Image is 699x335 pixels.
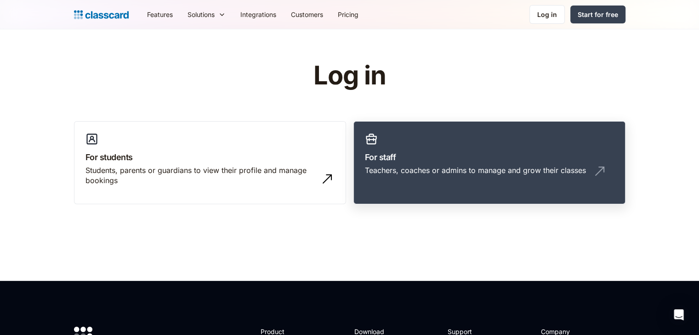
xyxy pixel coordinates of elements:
[330,4,366,25] a: Pricing
[233,4,284,25] a: Integrations
[180,4,233,25] div: Solutions
[529,5,565,24] a: Log in
[537,10,557,19] div: Log in
[140,4,180,25] a: Features
[85,151,335,163] h3: For students
[578,10,618,19] div: Start for free
[284,4,330,25] a: Customers
[204,61,495,90] h1: Log in
[85,165,316,186] div: Students, parents or guardians to view their profile and manage bookings
[353,121,625,205] a: For staffTeachers, coaches or admins to manage and grow their classes
[570,6,625,23] a: Start for free
[74,8,129,21] a: home
[188,10,215,19] div: Solutions
[365,165,586,175] div: Teachers, coaches or admins to manage and grow their classes
[365,151,614,163] h3: For staff
[74,121,346,205] a: For studentsStudents, parents or guardians to view their profile and manage bookings
[668,304,690,326] div: Open Intercom Messenger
